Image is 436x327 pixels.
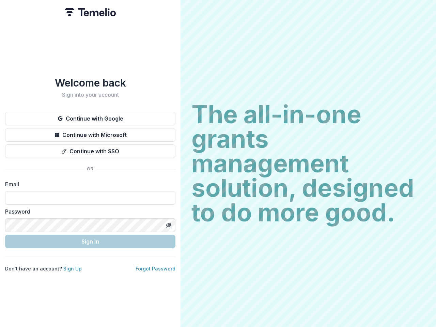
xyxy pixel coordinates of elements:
h1: Welcome back [5,77,175,89]
a: Forgot Password [136,266,175,271]
label: Password [5,207,171,216]
h2: Sign into your account [5,92,175,98]
label: Email [5,180,171,188]
img: Temelio [65,8,116,16]
button: Continue with Google [5,112,175,125]
p: Don't have an account? [5,265,82,272]
button: Toggle password visibility [163,220,174,231]
a: Sign Up [63,266,82,271]
button: Sign In [5,235,175,248]
button: Continue with SSO [5,144,175,158]
button: Continue with Microsoft [5,128,175,142]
